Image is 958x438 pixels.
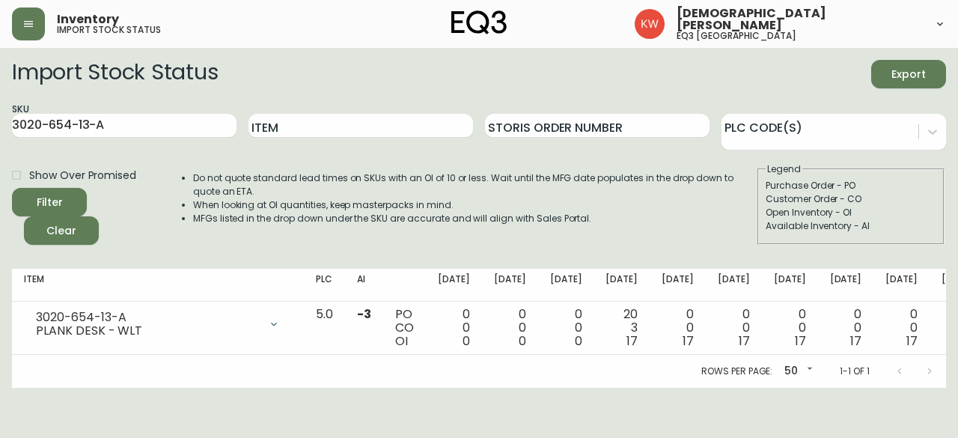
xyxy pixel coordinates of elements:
[519,332,526,350] span: 0
[774,308,806,348] div: 0 0
[12,269,304,302] th: Item
[906,332,918,350] span: 17
[766,192,936,206] div: Customer Order - CO
[193,212,756,225] li: MFGs listed in the drop down under the SKU are accurate and will align with Sales Portal.
[193,198,756,212] li: When looking at OI quantities, keep masterpacks in mind.
[345,269,383,302] th: AI
[766,179,936,192] div: Purchase Order - PO
[635,9,665,39] img: f33162b67396b0982c40ce2a87247151
[57,25,161,34] h5: import stock status
[36,222,87,240] span: Clear
[550,308,582,348] div: 0 0
[12,188,87,216] button: Filter
[426,269,482,302] th: [DATE]
[795,332,806,350] span: 17
[29,168,136,183] span: Show Over Promised
[766,162,802,176] legend: Legend
[57,13,119,25] span: Inventory
[395,308,414,348] div: PO CO
[304,302,345,355] td: 5.0
[883,65,934,84] span: Export
[463,332,470,350] span: 0
[594,269,650,302] th: [DATE]
[677,7,922,31] span: [DEMOGRAPHIC_DATA][PERSON_NAME]
[766,219,936,233] div: Available Inventory - AI
[12,60,218,88] h2: Import Stock Status
[36,324,259,338] div: PLANK DESK - WLT
[762,269,818,302] th: [DATE]
[650,269,706,302] th: [DATE]
[395,332,408,350] span: OI
[873,269,930,302] th: [DATE]
[662,308,694,348] div: 0 0
[739,332,750,350] span: 17
[830,308,862,348] div: 0 0
[677,31,796,40] h5: eq3 [GEOGRAPHIC_DATA]
[626,332,638,350] span: 17
[575,332,582,350] span: 0
[538,269,594,302] th: [DATE]
[36,311,259,324] div: 3020-654-13-A
[357,305,371,323] span: -3
[706,269,762,302] th: [DATE]
[778,359,816,384] div: 50
[766,206,936,219] div: Open Inventory - OI
[840,365,870,378] p: 1-1 of 1
[494,308,526,348] div: 0 0
[683,332,694,350] span: 17
[701,365,772,378] p: Rows per page:
[193,171,756,198] li: Do not quote standard lead times on SKUs with an OI of 10 or less. Wait until the MFG date popula...
[605,308,638,348] div: 20 3
[818,269,874,302] th: [DATE]
[24,308,292,341] div: 3020-654-13-APLANK DESK - WLT
[451,10,507,34] img: logo
[850,332,861,350] span: 17
[885,308,918,348] div: 0 0
[482,269,538,302] th: [DATE]
[718,308,750,348] div: 0 0
[304,269,345,302] th: PLC
[871,60,946,88] button: Export
[24,216,99,245] button: Clear
[438,308,470,348] div: 0 0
